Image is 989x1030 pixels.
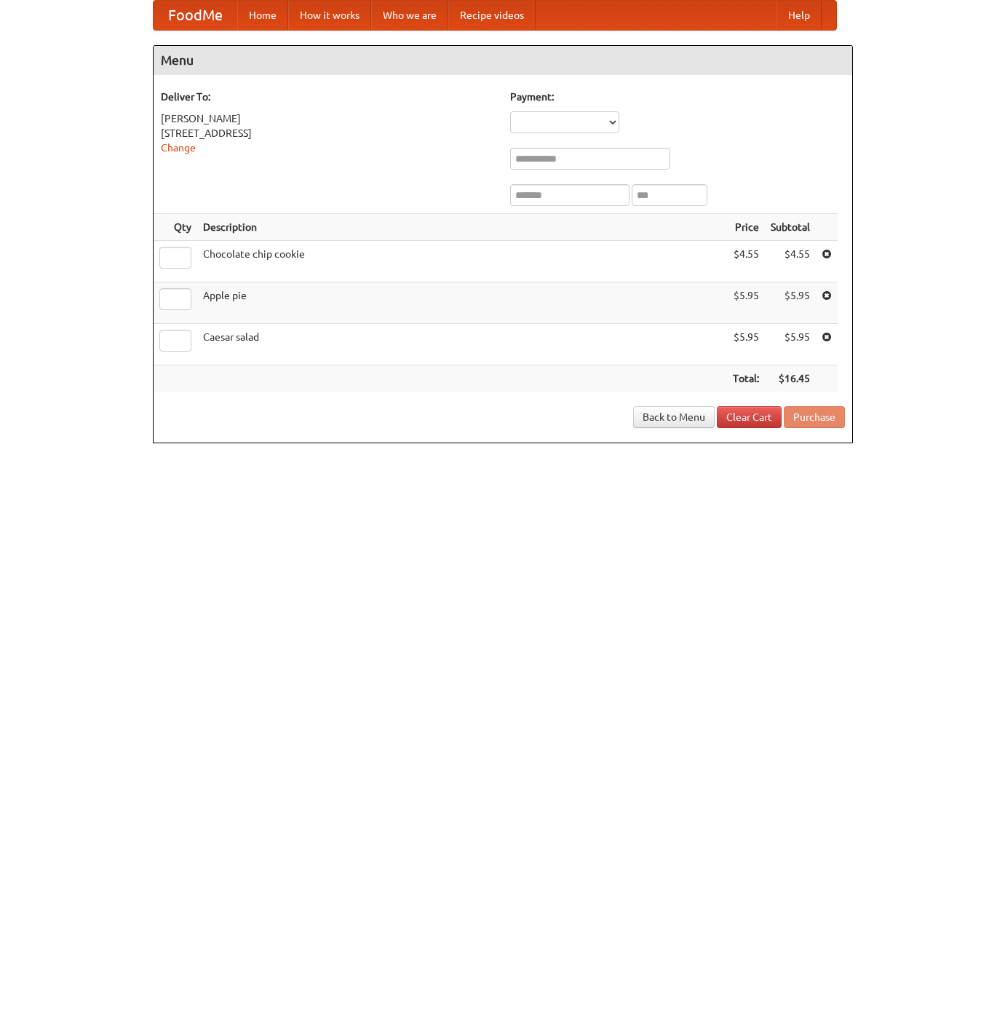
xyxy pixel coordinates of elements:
[197,214,727,241] th: Description
[448,1,536,30] a: Recipe videos
[765,365,816,392] th: $16.45
[765,282,816,324] td: $5.95
[776,1,822,30] a: Help
[197,241,727,282] td: Chocolate chip cookie
[717,406,782,428] a: Clear Cart
[154,1,237,30] a: FoodMe
[727,241,765,282] td: $4.55
[154,214,197,241] th: Qty
[727,365,765,392] th: Total:
[727,282,765,324] td: $5.95
[727,214,765,241] th: Price
[765,324,816,365] td: $5.95
[727,324,765,365] td: $5.95
[765,241,816,282] td: $4.55
[371,1,448,30] a: Who we are
[161,90,496,104] h5: Deliver To:
[765,214,816,241] th: Subtotal
[161,126,496,140] div: [STREET_ADDRESS]
[161,142,196,154] a: Change
[161,111,496,126] div: [PERSON_NAME]
[154,46,852,75] h4: Menu
[237,1,288,30] a: Home
[288,1,371,30] a: How it works
[633,406,715,428] a: Back to Menu
[510,90,845,104] h5: Payment:
[784,406,845,428] button: Purchase
[197,282,727,324] td: Apple pie
[197,324,727,365] td: Caesar salad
